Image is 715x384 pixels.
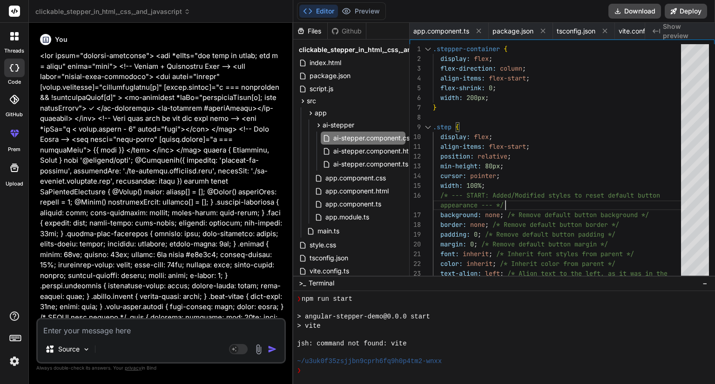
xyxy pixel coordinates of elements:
[422,122,434,132] div: Click to collapse the range.
[440,230,470,238] span: padding:
[410,220,421,230] div: 18
[410,171,421,181] div: 14
[299,278,306,288] span: >_
[470,172,496,180] span: pointer
[332,146,417,157] span: ai-stepper.component.html
[474,54,489,63] span: flex
[702,278,708,288] span: −
[323,120,354,130] span: ai-stepper
[481,240,608,248] span: /* Remove default button margin */
[297,312,430,321] span: > angular-stepper-demo@0.0.0 start
[608,4,661,19] button: Download
[507,152,511,160] span: ;
[440,211,481,219] span: background:
[253,344,264,355] img: attachment
[36,364,286,372] p: Always double-check its answers. Your in Bind
[58,344,80,354] p: Source
[302,295,352,304] span: npm run start
[324,199,382,210] span: app.component.ts
[507,211,649,219] span: /* Remove default button background */
[500,162,504,170] span: ;
[315,108,327,118] span: app
[701,276,709,291] button: −
[619,26,658,36] span: vite.config.ts
[440,220,466,229] span: border:
[317,225,340,237] span: main.ts
[489,250,492,258] span: ;
[332,132,414,144] span: ai-stepper.component.css
[410,93,421,103] div: 6
[297,295,302,304] span: ❯
[492,220,619,229] span: /* Remove default button border */
[309,57,342,68] span: index.html
[433,45,500,53] span: .stepper-container
[485,220,489,229] span: ;
[492,84,496,92] span: ;
[410,230,421,239] div: 19
[4,47,24,55] label: threads
[665,4,707,19] button: Deploy
[309,265,350,277] span: vite.config.ts
[410,259,421,269] div: 22
[7,353,22,369] img: settings
[309,239,337,251] span: style.css
[410,191,421,200] div: 16
[463,250,489,258] span: inherit
[440,250,459,258] span: font:
[496,250,634,258] span: /* Inherit font styles from parent */
[489,142,526,151] span: flex-start
[466,93,485,102] span: 200px
[478,152,507,160] span: relative
[410,103,421,113] div: 7
[55,35,67,44] h6: You
[440,54,470,63] span: display:
[470,220,485,229] span: none
[455,123,459,131] span: {
[466,181,481,190] span: 100%
[410,132,421,142] div: 10
[324,172,387,184] span: app.component.css
[410,83,421,93] div: 5
[522,64,526,73] span: ;
[500,211,504,219] span: ;
[500,269,504,278] span: ;
[496,172,500,180] span: ;
[410,152,421,161] div: 12
[433,103,437,112] span: }
[440,269,481,278] span: text-align:
[410,249,421,259] div: 21
[35,7,190,16] span: clickable_stepper_in_html,_css,_and_javascript
[440,74,485,82] span: align-items:
[485,162,500,170] span: 80px
[481,181,485,190] span: ;
[489,74,526,82] span: flex-start
[440,142,485,151] span: align-items:
[410,239,421,249] div: 20
[324,212,370,223] span: app.module.ts
[8,146,20,153] label: prem
[440,191,627,199] span: /* --- START: Added/Modified styles to reset defau
[526,74,530,82] span: ;
[413,26,469,36] span: app.component.ts
[410,122,421,132] div: 9
[485,269,500,278] span: left
[410,44,421,54] div: 1
[309,83,334,94] span: script.js
[627,191,660,199] span: lt button
[309,278,334,288] span: Terminal
[440,181,463,190] span: width:
[410,54,421,64] div: 2
[492,259,496,268] span: ;
[422,44,434,54] div: Click to collapse the range.
[485,211,500,219] span: none
[332,159,409,170] span: ai-stepper.component.ts
[440,152,474,160] span: position:
[299,45,451,54] span: clickable_stepper_in_html,_css,_and_javascript
[440,240,466,248] span: margin:
[485,230,615,238] span: /* Remove default button padding */
[478,230,481,238] span: ;
[489,54,492,63] span: ;
[297,357,442,366] span: ~/u3uk0f35zsjjbn9cprh6fq9h0p4tm2-wnxx
[410,269,421,278] div: 23
[474,132,489,141] span: flex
